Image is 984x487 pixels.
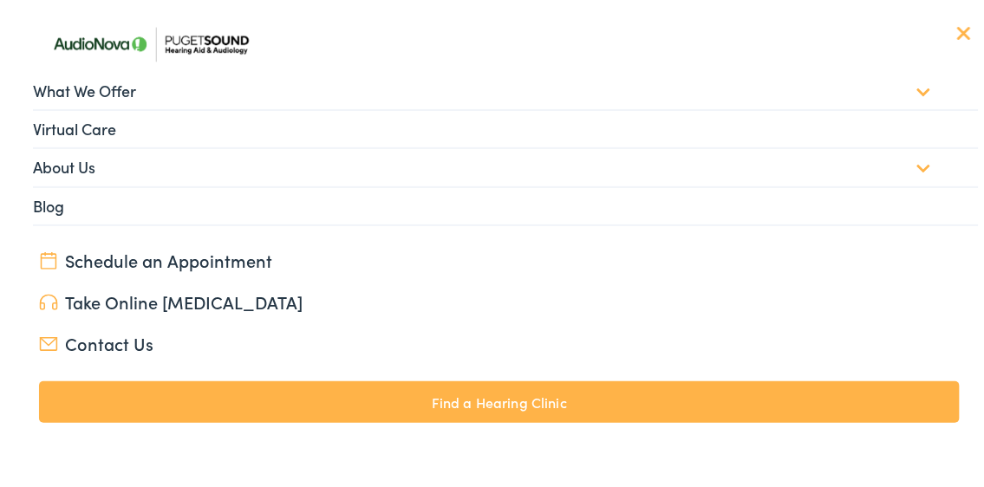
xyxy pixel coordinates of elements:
[33,107,979,144] a: Virtual Care
[39,378,960,419] a: Find a Hearing Clinic
[39,328,960,352] a: Contact Us
[39,249,58,266] img: utility icon
[39,291,58,308] img: utility icon
[33,146,979,182] a: About Us
[39,244,960,269] a: Schedule an Appointment
[39,334,58,347] img: utility icon
[33,69,979,106] a: What We Offer
[39,286,960,310] a: Take Online [MEDICAL_DATA]
[33,185,979,221] a: Blog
